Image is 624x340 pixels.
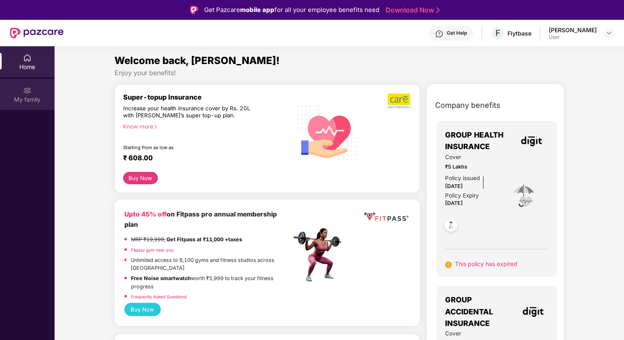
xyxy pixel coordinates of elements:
[123,154,283,164] div: ₹ 608.00
[124,303,161,316] button: Buy Now
[124,210,277,228] b: on Fitpass pro annual membership plan
[549,34,597,40] div: User
[549,26,597,34] div: [PERSON_NAME]
[362,209,410,224] img: fppp.png
[445,329,499,338] span: Cover
[131,247,174,252] a: Fitpass gym near you
[507,29,531,37] div: Flytbase
[291,96,363,169] img: svg+xml;base64,PHN2ZyB4bWxucz0iaHR0cDovL3d3dy53My5vcmcvMjAwMC9zdmciIHhtbG5zOnhsaW5rPSJodHRwOi8vd3...
[445,262,452,268] img: svg+xml;base64,PHN2ZyB4bWxucz0iaHR0cDovL3d3dy53My5vcmcvMjAwMC9zdmciIHdpZHRoPSIxNiIgaGVpZ2h0PSIxNi...
[447,30,467,36] div: Get Help
[131,256,291,272] p: Unlimited access to 8,100 gyms and fitness studios across [GEOGRAPHIC_DATA]
[445,153,499,162] span: Cover
[10,28,64,38] img: New Pazcare Logo
[510,182,537,209] img: icon
[131,274,291,290] p: worth ₹5,999 to track your fitness progress
[204,5,379,15] div: Get Pazcare for all your employee benefits need
[167,236,242,243] strong: Get Fitpass at ₹11,000 +taxes
[445,191,479,200] div: Policy Expiry
[445,163,499,171] span: ₹5 Lakhs
[445,200,463,206] span: [DATE]
[445,294,518,329] span: GROUP ACCIDENTAL INSURANCE
[291,226,349,284] img: fpp.png
[521,136,542,146] img: insurerLogo
[153,124,158,129] span: right
[123,172,158,184] button: Buy Now
[445,129,514,153] span: GROUP HEALTH INSURANCE
[435,100,500,111] span: Company benefits
[123,93,291,101] div: Super-topup Insurance
[23,54,31,62] img: svg+xml;base64,PHN2ZyBpZD0iSG9tZSIgeG1sbnM9Imh0dHA6Ly93d3cudzMub3JnLzIwMDAvc3ZnIiB3aWR0aD0iMjAiIG...
[495,28,500,38] span: F
[114,55,280,67] span: Welcome back, [PERSON_NAME]!
[131,275,191,281] strong: Free Noise smartwatch
[388,93,411,109] img: b5dec4f62d2307b9de63beb79f102df3.png
[131,236,165,243] del: MRP ₹19,999,
[23,86,31,95] img: svg+xml;base64,PHN2ZyB3aWR0aD0iMjAiIGhlaWdodD0iMjAiIHZpZXdCb3g9IjAgMCAyMCAyMCIgZmlsbD0ibm9uZSIgeG...
[441,216,461,237] img: svg+xml;base64,PHN2ZyB4bWxucz0iaHR0cDovL3d3dy53My5vcmcvMjAwMC9zdmciIHdpZHRoPSI0OC45NDMiIGhlaWdodD...
[114,69,564,77] div: Enjoy your benefits!
[124,210,167,218] b: Upto 45% off
[190,6,198,14] img: Logo
[435,30,443,38] img: svg+xml;base64,PHN2ZyBpZD0iSGVscC0zMngzMiIgeG1sbnM9Imh0dHA6Ly93d3cudzMub3JnLzIwMDAvc3ZnIiB3aWR0aD...
[386,6,437,14] a: Download Now
[131,294,187,299] a: Frequently Asked Questions!
[455,260,517,267] span: This policy has expired
[123,105,255,119] div: Increase your health insurance cover by Rs. 20L with [PERSON_NAME]’s super top-up plan.
[523,307,543,317] img: insurerLogo
[606,30,612,36] img: svg+xml;base64,PHN2ZyBpZD0iRHJvcGRvd24tMzJ4MzIiIHhtbG5zPSJodHRwOi8vd3d3LnczLm9yZy8yMDAwL3N2ZyIgd2...
[436,6,440,14] img: Stroke
[123,123,286,129] div: Know more
[445,183,463,189] span: [DATE]
[240,6,274,14] strong: mobile app
[445,174,480,183] div: Policy issued
[123,145,256,150] div: Starting from as low as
